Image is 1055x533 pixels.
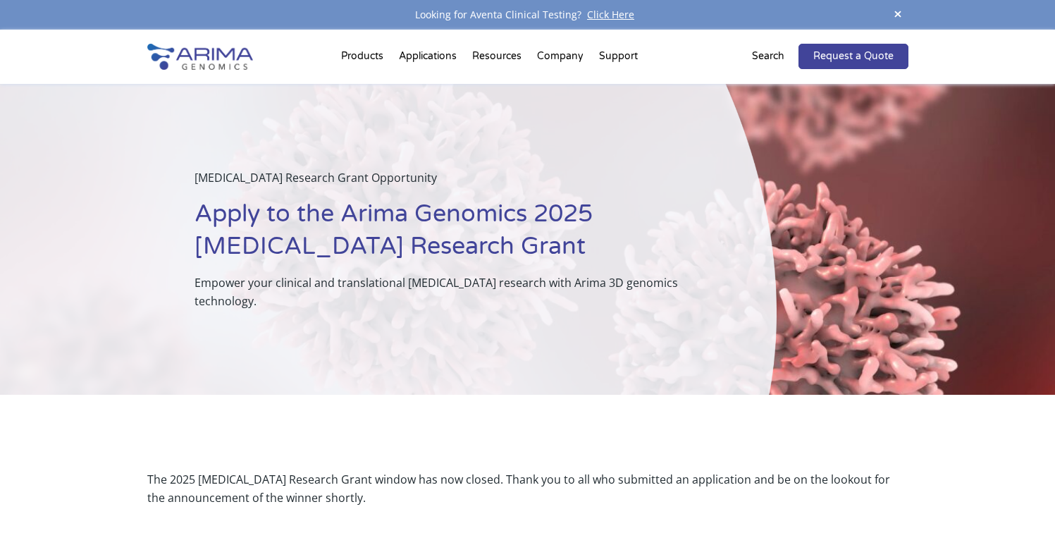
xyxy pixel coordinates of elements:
a: Request a Quote [798,44,908,69]
div: Looking for Aventa Clinical Testing? [147,6,908,24]
p: Search [752,47,784,66]
img: Arima-Genomics-logo [147,44,253,70]
h1: Apply to the Arima Genomics 2025 [MEDICAL_DATA] Research Grant [195,198,707,274]
p: [MEDICAL_DATA] Research Grant Opportunity [195,169,707,198]
a: Click Here [581,8,640,21]
p: Empower your clinical and translational [MEDICAL_DATA] research with Arima 3D genomics technology. [195,274,707,310]
div: The 2025 [MEDICAL_DATA] Research Grant window has now closed. Thank you to all who submitted an a... [147,470,908,507]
